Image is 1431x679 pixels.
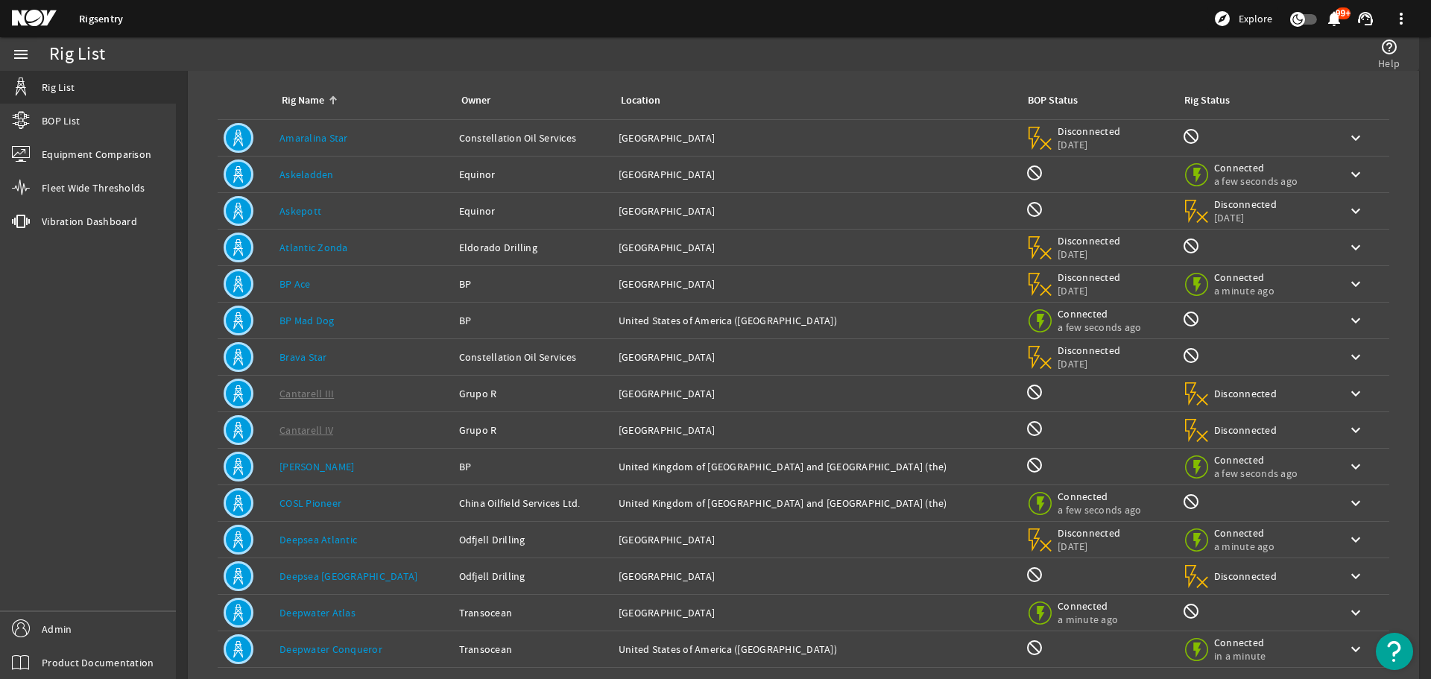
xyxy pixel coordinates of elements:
mat-icon: menu [12,45,30,63]
a: Deepwater Conqueror [279,642,382,656]
mat-icon: keyboard_arrow_down [1347,421,1365,439]
div: Rig List [49,47,105,62]
mat-icon: keyboard_arrow_down [1347,567,1365,585]
mat-icon: support_agent [1356,10,1374,28]
mat-icon: keyboard_arrow_down [1347,531,1365,549]
div: China Oilfield Services Ltd. [459,496,607,511]
span: Connected [1214,636,1277,649]
span: Disconnected [1058,271,1121,284]
div: Constellation Oil Services [459,350,607,364]
a: Rigsentry [79,12,123,26]
div: Transocean [459,642,607,657]
mat-icon: keyboard_arrow_down [1347,129,1365,147]
span: a minute ago [1214,540,1277,553]
mat-icon: keyboard_arrow_down [1347,165,1365,183]
span: Connected [1214,271,1277,284]
mat-icon: BOP Monitoring not available for this rig [1026,639,1043,657]
div: BOP Status [1028,92,1078,109]
span: [DATE] [1058,138,1121,151]
span: Disconnected [1214,198,1277,211]
span: Disconnected [1058,234,1121,247]
span: Connected [1214,161,1298,174]
button: Open Resource Center [1376,633,1413,670]
span: Connected [1058,599,1121,613]
span: Rig List [42,80,75,95]
div: United States of America ([GEOGRAPHIC_DATA]) [619,313,1014,328]
span: [DATE] [1058,284,1121,297]
div: United States of America ([GEOGRAPHIC_DATA]) [619,642,1014,657]
div: Grupo R [459,423,607,438]
div: [GEOGRAPHIC_DATA] [619,386,1014,401]
div: Rig Name [282,92,324,109]
span: a few seconds ago [1058,503,1141,517]
mat-icon: Rig Monitoring not available for this rig [1182,347,1200,364]
mat-icon: BOP Monitoring not available for this rig [1026,420,1043,438]
span: Equipment Comparison [42,147,151,162]
div: Rig Name [279,92,441,109]
div: BP [459,277,607,291]
div: [GEOGRAPHIC_DATA] [619,167,1014,182]
span: a minute ago [1058,613,1121,626]
mat-icon: help_outline [1380,38,1398,56]
a: Askepott [279,204,321,218]
span: [DATE] [1214,211,1277,224]
div: Transocean [459,605,607,620]
div: Equinor [459,203,607,218]
span: Connected [1058,490,1141,503]
mat-icon: BOP Monitoring not available for this rig [1026,566,1043,584]
span: Disconnected [1214,423,1277,437]
div: [GEOGRAPHIC_DATA] [619,203,1014,218]
span: [DATE] [1058,357,1121,370]
mat-icon: keyboard_arrow_down [1347,494,1365,512]
div: [GEOGRAPHIC_DATA] [619,240,1014,255]
a: Cantarell III [279,387,334,400]
div: [GEOGRAPHIC_DATA] [619,423,1014,438]
a: [PERSON_NAME] [279,460,354,473]
mat-icon: Rig Monitoring not available for this rig [1182,237,1200,255]
span: [DATE] [1058,247,1121,261]
a: COSL Pioneer [279,496,341,510]
span: Connected [1214,453,1298,467]
mat-icon: keyboard_arrow_down [1347,239,1365,256]
a: Deepsea [GEOGRAPHIC_DATA] [279,569,417,583]
mat-icon: keyboard_arrow_down [1347,604,1365,622]
button: 99+ [1326,11,1342,27]
span: Connected [1058,307,1141,320]
div: United Kingdom of [GEOGRAPHIC_DATA] and [GEOGRAPHIC_DATA] (the) [619,459,1014,474]
div: BP [459,313,607,328]
span: Fleet Wide Thresholds [42,180,145,195]
a: Deepsea Atlantic [279,533,357,546]
span: BOP List [42,113,80,128]
a: BP Mad Dog [279,314,335,327]
a: Amaralina Star [279,131,348,145]
mat-icon: explore [1213,10,1231,28]
span: Disconnected [1058,344,1121,357]
span: Explore [1239,11,1272,26]
mat-icon: BOP Monitoring not available for this rig [1026,456,1043,474]
span: [DATE] [1058,540,1121,553]
mat-icon: BOP Monitoring not available for this rig [1026,164,1043,182]
mat-icon: keyboard_arrow_down [1347,640,1365,658]
span: Disconnected [1058,124,1121,138]
mat-icon: keyboard_arrow_down [1347,385,1365,402]
a: Askeladden [279,168,334,181]
div: [GEOGRAPHIC_DATA] [619,605,1014,620]
span: Vibration Dashboard [42,214,137,229]
a: BP Ace [279,277,311,291]
mat-icon: Rig Monitoring not available for this rig [1182,127,1200,145]
div: [GEOGRAPHIC_DATA] [619,569,1014,584]
div: Equinor [459,167,607,182]
mat-icon: BOP Monitoring not available for this rig [1026,200,1043,218]
div: Location [621,92,660,109]
div: Rig Status [1184,92,1230,109]
div: [GEOGRAPHIC_DATA] [619,350,1014,364]
mat-icon: keyboard_arrow_down [1347,348,1365,366]
button: Explore [1207,7,1278,31]
div: Odfjell Drilling [459,569,607,584]
div: BP [459,459,607,474]
span: a few seconds ago [1214,174,1298,188]
mat-icon: keyboard_arrow_down [1347,275,1365,293]
span: Help [1378,56,1400,71]
a: Cantarell IV [279,423,333,437]
mat-icon: Rig Monitoring not available for this rig [1182,602,1200,620]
